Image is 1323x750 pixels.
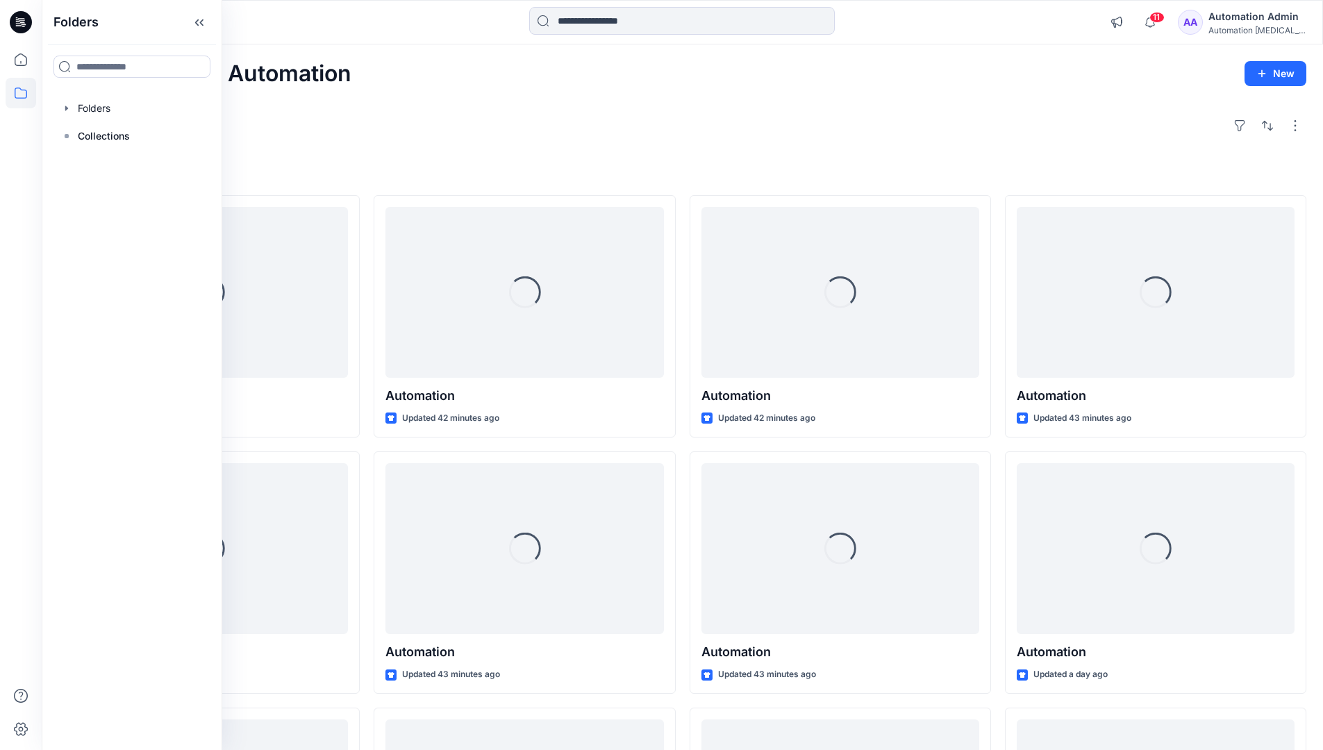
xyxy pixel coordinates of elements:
[1208,25,1306,35] div: Automation [MEDICAL_DATA]...
[385,386,663,406] p: Automation
[1017,642,1295,662] p: Automation
[402,411,499,426] p: Updated 42 minutes ago
[1033,667,1108,682] p: Updated a day ago
[1017,386,1295,406] p: Automation
[402,667,500,682] p: Updated 43 minutes ago
[1178,10,1203,35] div: AA
[1033,411,1131,426] p: Updated 43 minutes ago
[1245,61,1306,86] button: New
[701,386,979,406] p: Automation
[718,667,816,682] p: Updated 43 minutes ago
[718,411,815,426] p: Updated 42 minutes ago
[78,128,130,144] p: Collections
[58,165,1306,181] h4: Styles
[385,642,663,662] p: Automation
[701,642,979,662] p: Automation
[1149,12,1165,23] span: 11
[1208,8,1306,25] div: Automation Admin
